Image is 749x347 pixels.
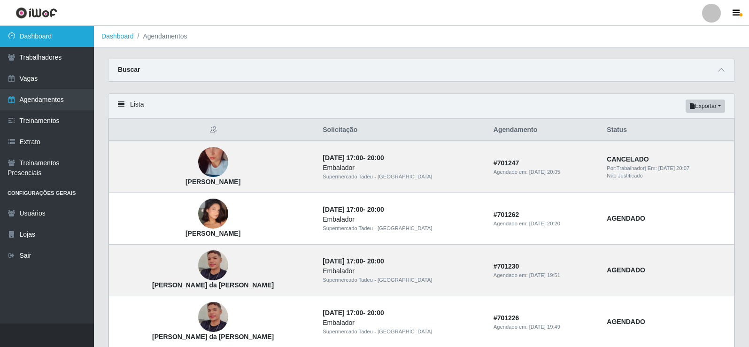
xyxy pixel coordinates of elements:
[323,276,482,284] div: Supermercado Tadeu - [GEOGRAPHIC_DATA]
[607,215,645,222] strong: AGENDADO
[323,163,482,173] div: Embalador
[367,257,384,265] time: 20:00
[323,224,482,232] div: Supermercado Tadeu - [GEOGRAPHIC_DATA]
[686,100,725,113] button: Exportar
[494,211,519,218] strong: # 701262
[323,206,363,213] time: [DATE] 17:00
[152,333,274,340] strong: [PERSON_NAME] da [PERSON_NAME]
[494,159,519,167] strong: # 701247
[118,66,140,73] strong: Buscar
[198,135,228,189] img: Renaly dias tavares
[108,94,734,119] div: Lista
[607,164,728,172] div: | Em:
[323,309,363,316] time: [DATE] 17:00
[494,271,595,279] div: Agendado em:
[185,178,240,185] strong: [PERSON_NAME]
[529,169,560,175] time: [DATE] 20:05
[323,318,482,328] div: Embalador
[198,239,228,293] img: Edson Lacerda da Silva Alves
[15,7,57,19] img: CoreUI Logo
[198,187,228,241] img: Melissa Sousa Andrade
[607,172,728,180] div: Não Justificado
[488,119,601,141] th: Agendamento
[529,324,560,330] time: [DATE] 19:49
[323,257,384,265] strong: -
[323,257,363,265] time: [DATE] 17:00
[323,173,482,181] div: Supermercado Tadeu - [GEOGRAPHIC_DATA]
[152,281,274,289] strong: [PERSON_NAME] da [PERSON_NAME]
[494,168,595,176] div: Agendado em:
[367,206,384,213] time: 20:00
[494,314,519,322] strong: # 701226
[367,154,384,162] time: 20:00
[198,291,228,344] img: Edson Lacerda da Silva Alves
[323,154,363,162] time: [DATE] 17:00
[529,272,560,278] time: [DATE] 19:51
[607,318,645,325] strong: AGENDADO
[323,266,482,276] div: Embalador
[323,328,482,336] div: Supermercado Tadeu - [GEOGRAPHIC_DATA]
[94,26,749,47] nav: breadcrumb
[529,221,560,226] time: [DATE] 20:20
[317,119,488,141] th: Solicitação
[367,309,384,316] time: 20:00
[323,215,482,224] div: Embalador
[607,155,649,163] strong: CANCELADO
[101,32,134,40] a: Dashboard
[494,220,595,228] div: Agendado em:
[494,323,595,331] div: Agendado em:
[323,206,384,213] strong: -
[607,266,645,274] strong: AGENDADO
[601,119,734,141] th: Status
[323,309,384,316] strong: -
[134,31,187,41] li: Agendamentos
[494,262,519,270] strong: # 701230
[658,165,689,171] time: [DATE] 20:07
[607,165,644,171] span: Por: Trabalhador
[323,154,384,162] strong: -
[185,230,240,237] strong: [PERSON_NAME]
